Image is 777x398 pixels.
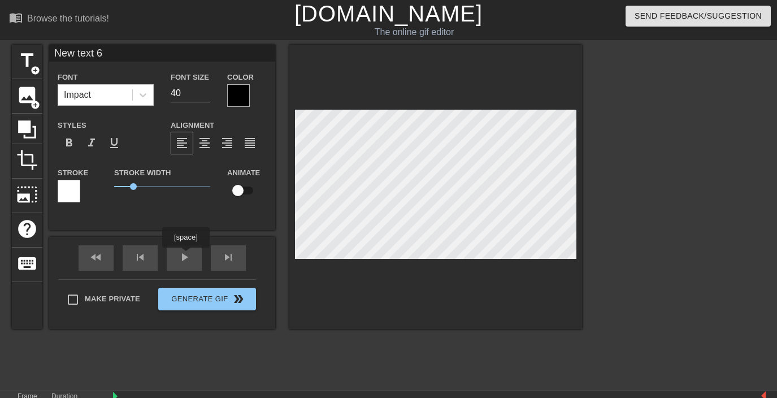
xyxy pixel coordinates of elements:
div: Browse the tutorials! [27,14,109,23]
span: format_bold [62,136,76,150]
span: format_align_left [175,136,189,150]
a: [DOMAIN_NAME] [294,1,483,26]
button: Send Feedback/Suggestion [626,6,771,27]
span: Make Private [85,293,140,305]
span: crop [16,149,38,171]
label: Color [227,72,254,83]
button: Generate Gif [158,288,256,310]
span: format_align_right [220,136,234,150]
label: Alignment [171,120,214,131]
span: menu_book [9,11,23,24]
span: fast_rewind [89,250,103,264]
span: format_align_justify [243,136,257,150]
a: Browse the tutorials! [9,11,109,28]
span: add_circle [31,66,40,75]
span: Generate Gif [163,292,251,306]
span: double_arrow [232,292,245,306]
div: Impact [64,88,91,102]
span: play_arrow [177,250,191,264]
span: image [16,84,38,106]
span: photo_size_select_large [16,184,38,205]
span: keyboard [16,253,38,274]
span: skip_next [222,250,235,264]
label: Animate [227,167,260,179]
span: format_italic [85,136,98,150]
label: Font Size [171,72,209,83]
label: Styles [58,120,86,131]
span: help [16,218,38,240]
label: Font [58,72,77,83]
span: Send Feedback/Suggestion [635,9,762,23]
span: title [16,50,38,71]
span: format_align_center [198,136,211,150]
span: skip_previous [133,250,147,264]
div: The online gif editor [264,25,563,39]
label: Stroke [58,167,88,179]
span: format_underline [107,136,121,150]
span: add_circle [31,100,40,110]
label: Stroke Width [114,167,171,179]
